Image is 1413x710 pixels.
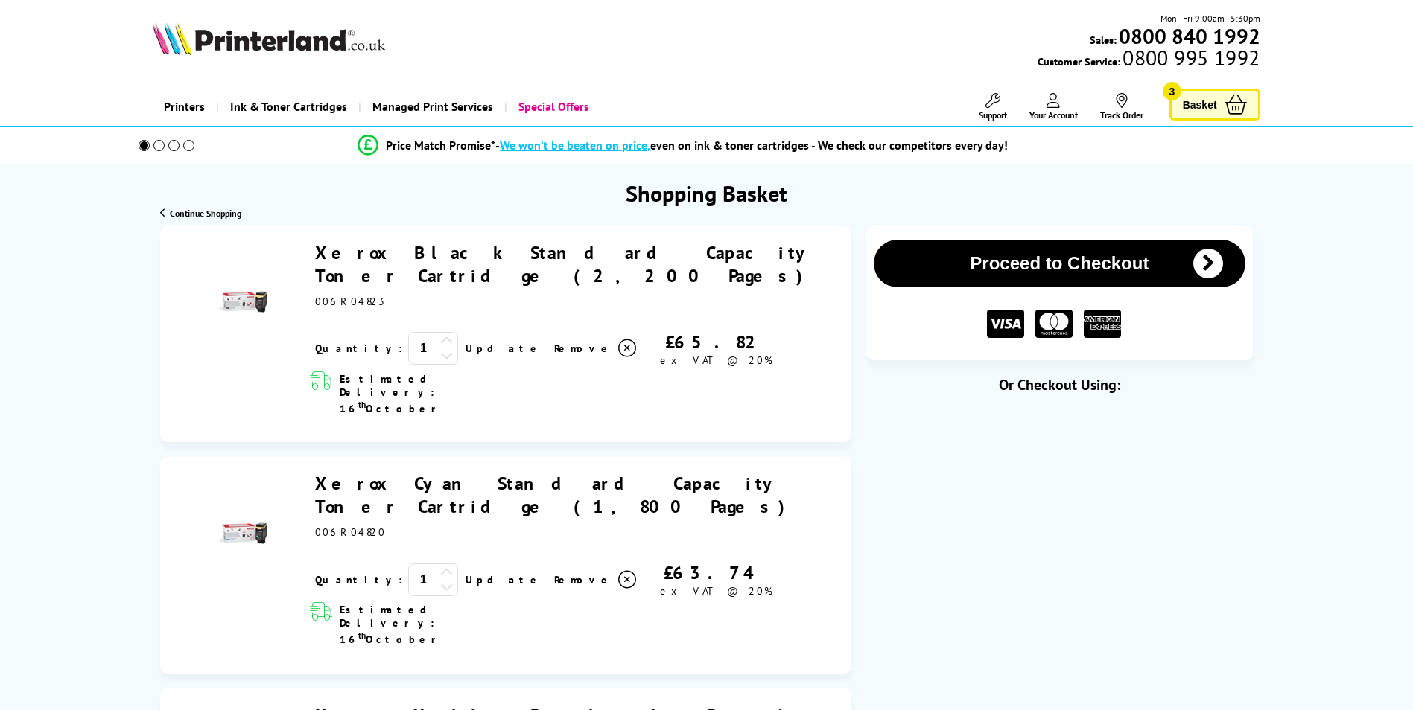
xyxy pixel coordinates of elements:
div: £63.74 [638,561,795,584]
span: Estimated Delivery: 16 October [340,603,524,646]
span: Price Match Promise* [386,138,495,153]
span: Customer Service: [1038,51,1260,68]
a: Xerox Cyan Standard Capacity Toner Cartridge (1,800 Pages) [315,472,795,518]
span: Your Account [1029,109,1078,121]
div: £65.82 [638,330,795,354]
img: Printerland Logo [153,22,385,55]
span: Remove [554,573,613,586]
a: Update [466,342,542,355]
a: Support [979,93,1007,121]
span: Estimated Delivery: 16 October [340,372,524,415]
img: Xerox Cyan Standard Capacity Toner Cartridge (1,800 Pages) [215,508,267,560]
a: Ink & Toner Cartridges [216,88,358,126]
b: 0800 840 1992 [1119,22,1260,50]
img: American Express [1084,310,1121,339]
span: 3 [1163,82,1181,100]
a: Printers [153,88,216,126]
a: Delete item from your basket [554,569,638,591]
button: Proceed to Checkout [874,240,1245,287]
a: 0800 840 1992 [1117,29,1260,43]
span: ex VAT @ 20% [660,354,772,367]
div: Or Checkout Using: [866,375,1252,394]
span: Mon - Fri 9:00am - 5:30pm [1160,11,1260,25]
sup: th [358,399,366,410]
span: ex VAT @ 20% [660,584,772,598]
div: - even on ink & toner cartridges - We check our competitors every day! [495,138,1008,153]
span: Support [979,109,1007,121]
a: Delete item from your basket [554,337,638,359]
sup: th [358,630,366,641]
img: VISA [987,310,1024,339]
a: Xerox Black Standard Capacity Toner Cartridge (2,200 Pages) [315,241,814,287]
a: Printerland Logo [153,22,435,58]
a: Basket 3 [1169,89,1260,121]
span: Basket [1183,95,1217,115]
span: Quantity: [315,342,402,355]
span: Continue Shopping [170,208,241,219]
span: We won’t be beaten on price, [500,138,650,153]
a: Special Offers [504,88,600,126]
a: Managed Print Services [358,88,504,126]
h1: Shopping Basket [626,179,787,208]
a: Track Order [1100,93,1143,121]
li: modal_Promise [118,132,1248,159]
a: Your Account [1029,93,1078,121]
span: 006R04823 [315,295,387,308]
a: Update [466,573,542,586]
a: Continue Shopping [160,208,241,219]
span: Sales: [1090,33,1117,47]
span: Ink & Toner Cartridges [230,88,347,126]
img: Xerox Black Standard Capacity Toner Cartridge (2,200 Pages) [215,276,267,328]
span: Remove [554,342,613,355]
span: 006R04820 [315,525,386,539]
img: MASTER CARD [1035,310,1073,339]
span: Quantity: [315,573,402,586]
span: 0800 995 1992 [1120,51,1260,65]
